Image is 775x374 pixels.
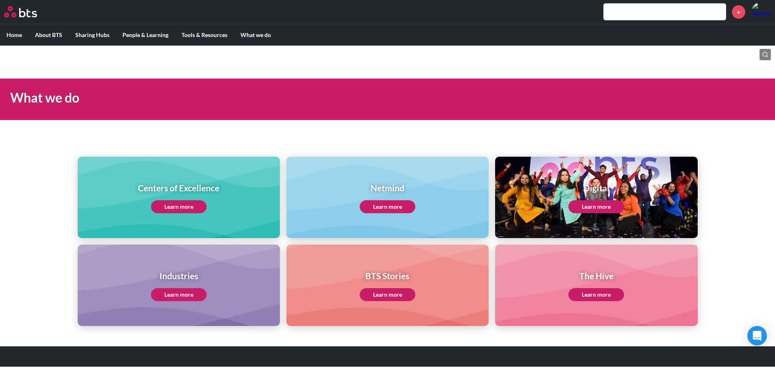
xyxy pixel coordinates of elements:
[69,24,116,46] label: Sharing Hubs
[568,270,624,282] h1: The Hive
[568,288,624,301] a: Learn more
[151,200,207,213] a: Learn more
[175,24,234,46] label: Tools & Resources
[360,200,415,213] a: Learn more
[116,24,175,46] label: People & Learning
[151,270,207,282] h1: Industries
[360,288,415,301] a: Learn more
[360,270,415,282] h1: BTS Stories
[10,89,538,107] h1: What we do
[732,5,745,19] a: +
[234,24,277,46] label: What we do
[568,182,624,194] h1: Digital
[568,200,624,213] a: Learn more
[151,288,207,301] a: Learn more
[751,2,771,22] img: Alejandro Díaz
[360,182,415,194] h1: Netmind
[747,326,767,346] div: Open Intercom Messenger
[138,182,219,194] h1: Centers of Excellence
[4,6,52,17] a: Go home
[751,2,771,22] a: Profile
[28,24,69,46] label: About BTS
[4,6,37,17] img: BTS Logo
